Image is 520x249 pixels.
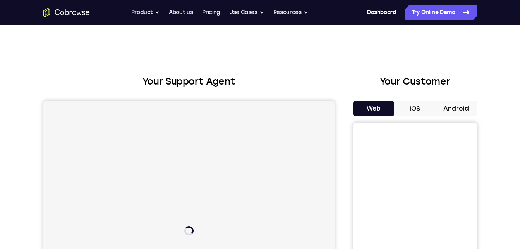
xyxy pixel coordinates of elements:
button: Use Cases [229,5,264,20]
a: Go to the home page [43,8,90,17]
a: Try Online Demo [405,5,477,20]
a: Dashboard [367,5,396,20]
h2: Your Support Agent [43,74,335,88]
button: Resources [273,5,308,20]
button: Product [131,5,160,20]
button: Android [436,101,477,116]
button: Web [353,101,395,116]
h2: Your Customer [353,74,477,88]
a: Pricing [202,5,220,20]
button: iOS [394,101,436,116]
a: About us [169,5,193,20]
